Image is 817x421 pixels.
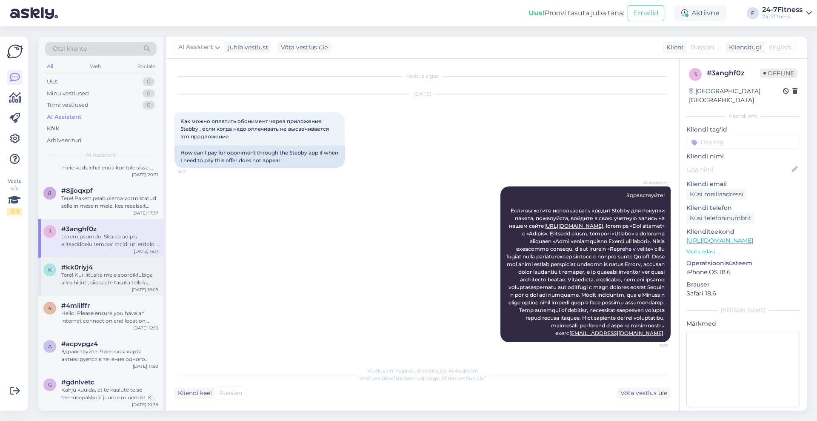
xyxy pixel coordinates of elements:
[762,6,812,20] a: 24-7Fitness24-7fitness
[686,212,755,224] div: Küsi telefoninumbrit
[367,367,478,374] span: Vestlus on määratud kasutajale AI Assistent
[686,259,800,268] p: Operatsioonisüsteem
[636,343,668,349] span: 16:11
[707,68,760,78] div: # 3anghf0z
[47,101,89,109] div: Tiimi vestlused
[225,43,268,52] div: juhib vestlust
[86,151,116,159] span: AI Assistent
[7,177,22,215] div: Vaata siia
[48,305,51,311] span: 4
[628,5,664,21] button: Emailid
[687,165,790,174] input: Lisa nimi
[61,187,93,195] span: #8jjoqxpf
[174,72,671,80] div: Vestlus algas
[143,77,155,86] div: 0
[760,69,797,78] span: Offline
[762,6,803,13] div: 24-7Fitness
[143,101,155,109] div: 0
[686,237,753,244] a: [URL][DOMAIN_NAME]
[174,389,212,398] div: Kliendi keel
[61,195,158,210] div: Tere! Pakett peab olema vormistatud selle inimese nimele, kes reaalselt kasutab spordiklubi teenu...
[686,289,800,298] p: Safari 18.6
[61,233,158,248] div: Loremipsumdo! Sita co adipis elitseddoeiu tempor Incidi utl etdolor magnaa, enimadmini, veniamq n...
[686,248,800,255] p: Vaata edasi ...
[180,118,330,140] span: Как можно оплатить обонимент через приложение Stebby , если когда надо оплачивать не высвечиваетс...
[686,180,800,189] p: Kliendi email
[61,348,158,363] div: Здравствуйте! Членская карта активируется в течение одного рабочего дня после получения платежа и...
[47,113,82,121] div: AI Assistent
[747,7,759,19] div: F
[569,330,663,336] a: [EMAIL_ADDRESS][DOMAIN_NAME]
[686,280,800,289] p: Brauser
[47,77,57,86] div: Uus
[7,43,23,60] img: Askly Logo
[132,172,158,178] div: [DATE] 20:31
[61,340,98,348] span: #acpvpgz4
[686,152,800,161] p: Kliendi nimi
[177,168,209,175] span: 16:11
[636,180,668,186] span: AI Assistent
[219,389,242,398] span: Russian
[178,43,213,52] span: AI Assistent
[132,401,158,408] div: [DATE] 10:39
[174,90,671,98] div: [DATE]
[48,381,52,388] span: g
[49,228,51,235] span: 3
[132,210,158,216] div: [DATE] 17:37
[133,325,158,331] div: [DATE] 12:19
[134,248,158,255] div: [DATE] 16:11
[360,375,486,381] span: Vestluse ülevõtmiseks vajutage
[544,223,603,229] a: [URL][DOMAIN_NAME]
[439,375,486,381] i: „Võtke vestlus üle”
[48,343,52,349] span: a
[47,89,89,98] div: Minu vestlused
[61,271,158,286] div: Tere! Kui liitusite meie spordiklubiga alles hiljuti, siis saate tasuta tellida plastikust kliend...
[769,43,791,52] span: English
[663,43,684,52] div: Klient
[61,309,158,325] div: Hello! Please ensure you have an internet connection and location services enabled for the 24-7Fi...
[143,89,155,98] div: 0
[61,156,158,172] div: Uue paketi ostmiseks logige palun meie kodulehel enda kontole sisse, valige "Minu profiil" ja "Pa...
[686,227,800,236] p: Klienditeekond
[61,386,158,401] div: Kahju kuulda, et te kaalute teise teenusepakkuja juurde minemist. Kui teil on küsimusi meie teenu...
[48,190,51,196] span: 8
[617,387,671,399] div: Võta vestlus üle
[689,87,783,105] div: [GEOGRAPHIC_DATA], [GEOGRAPHIC_DATA]
[48,266,52,273] span: k
[61,302,90,309] span: #4miilffr
[674,6,726,21] div: Aktiivne
[7,208,22,215] div: 2 / 3
[528,9,545,17] b: Uus!
[686,268,800,277] p: iPhone OS 18.6
[277,42,331,53] div: Võta vestlus üle
[133,363,158,369] div: [DATE] 11:50
[694,71,697,77] span: 3
[88,61,103,72] div: Web
[61,378,94,386] span: #gdnlvetc
[61,225,97,233] span: #3anghf0z
[686,136,800,149] input: Lisa tag
[691,43,714,52] span: Russian
[686,319,800,328] p: Märkmed
[686,203,800,212] p: Kliendi telefon
[686,125,800,134] p: Kliendi tag'id
[47,136,82,145] div: Arhiveeritud
[762,13,803,20] div: 24-7fitness
[132,286,158,293] div: [DATE] 16:09
[686,189,747,200] div: Küsi meiliaadressi
[136,61,157,72] div: Socials
[47,124,59,133] div: Kõik
[686,306,800,314] div: [PERSON_NAME]
[506,192,666,336] span: Здравствуйте! Если вы хотите использовать кредит Stebby для покупки пакета, пожалуйста, войдите в...
[528,8,624,18] div: Proovi tasuta juba täna:
[53,44,87,53] span: Otsi kliente
[61,263,93,271] span: #kk0riyj4
[45,61,55,72] div: All
[726,43,762,52] div: Klienditugi
[686,112,800,120] div: Kliendi info
[174,146,345,168] div: How can I pay for oboniment through the Stebby app if when I need to pay this offer does not appear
